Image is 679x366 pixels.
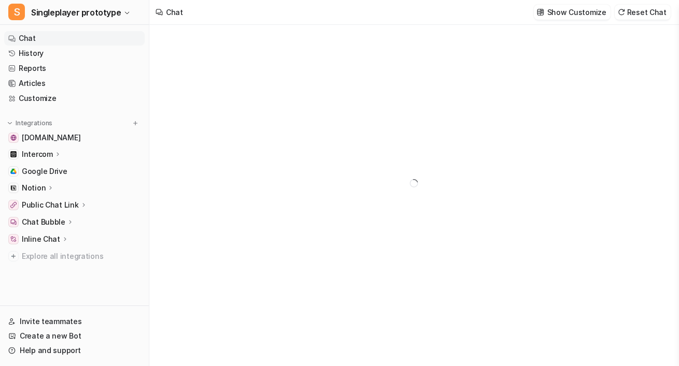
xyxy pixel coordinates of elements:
[4,91,145,106] a: Customize
[16,119,52,127] p: Integrations
[4,343,145,358] a: Help and support
[4,249,145,263] a: Explore all integrations
[10,236,17,242] img: Inline Chat
[22,234,60,244] p: Inline Chat
[22,149,53,159] p: Intercom
[537,8,544,16] img: customize
[31,5,121,20] span: Singleplayer prototype
[4,61,145,76] a: Reports
[615,5,671,20] button: Reset Chat
[22,133,80,143] span: [DOMAIN_NAME]
[10,202,17,208] img: Public Chat Link
[10,168,17,174] img: Google Drive
[4,118,56,128] button: Integrations
[22,217,65,227] p: Chat Bubble
[22,200,79,210] p: Public Chat Link
[4,31,145,46] a: Chat
[10,219,17,225] img: Chat Bubble
[4,130,145,145] a: www.carlab.dk[DOMAIN_NAME]
[22,166,67,177] span: Google Drive
[6,120,13,127] img: expand menu
[547,7,606,18] p: Show Customize
[618,8,625,16] img: reset
[22,248,141,265] span: Explore all integrations
[4,164,145,179] a: Google DriveGoogle Drive
[10,185,17,191] img: Notion
[10,151,17,157] img: Intercom
[4,314,145,329] a: Invite teammates
[4,46,145,61] a: History
[10,135,17,141] img: www.carlab.dk
[4,76,145,91] a: Articles
[8,251,19,261] img: explore all integrations
[534,5,611,20] button: Show Customize
[132,120,139,127] img: menu_add.svg
[4,329,145,343] a: Create a new Bot
[22,183,46,193] p: Notion
[8,4,25,20] span: S
[166,7,183,18] div: Chat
